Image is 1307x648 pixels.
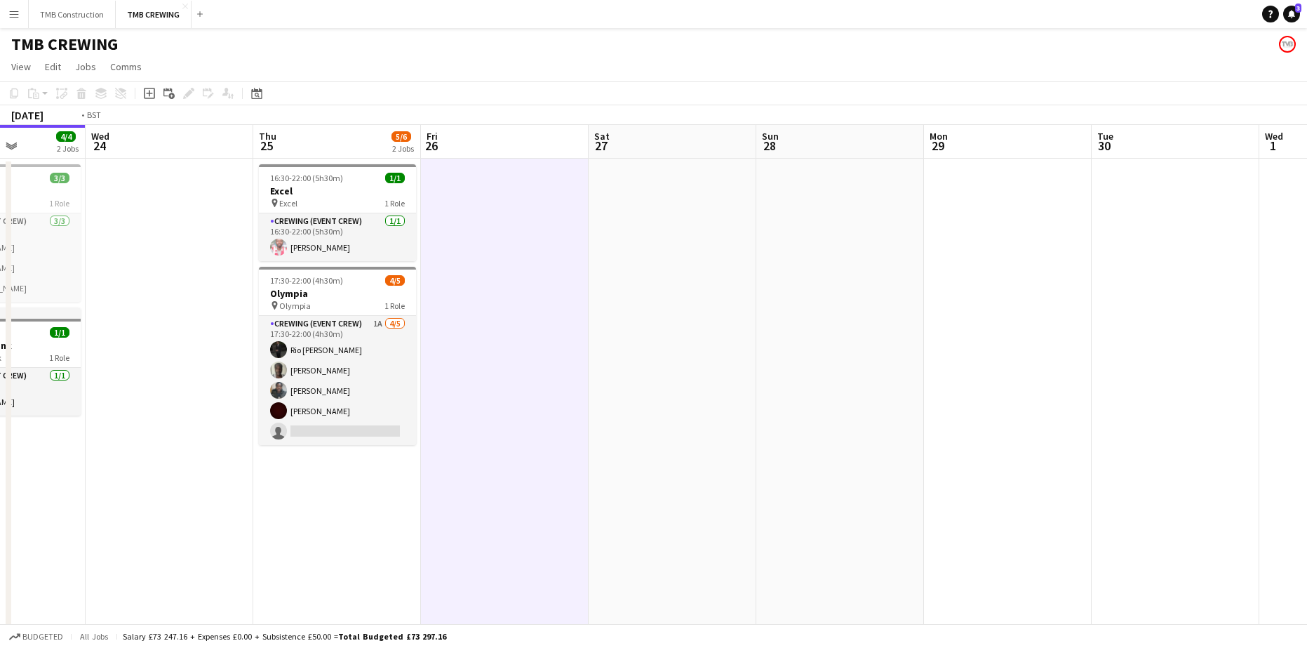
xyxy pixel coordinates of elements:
[1283,6,1300,22] a: 3
[11,108,43,122] div: [DATE]
[7,629,65,644] button: Budgeted
[1279,36,1296,53] app-user-avatar: TMB RECRUITMENT
[110,60,142,73] span: Comms
[116,1,192,28] button: TMB CREWING
[338,631,446,642] span: Total Budgeted £73 297.16
[45,60,61,73] span: Edit
[75,60,96,73] span: Jobs
[123,631,446,642] div: Salary £73 247.16 + Expenses £0.00 + Subsistence £50.00 =
[29,1,116,28] button: TMB Construction
[105,58,147,76] a: Comms
[11,34,118,55] h1: TMB CREWING
[6,58,36,76] a: View
[77,631,111,642] span: All jobs
[11,60,31,73] span: View
[87,110,101,120] div: BST
[39,58,67,76] a: Edit
[1295,4,1301,13] span: 3
[22,632,63,642] span: Budgeted
[69,58,102,76] a: Jobs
